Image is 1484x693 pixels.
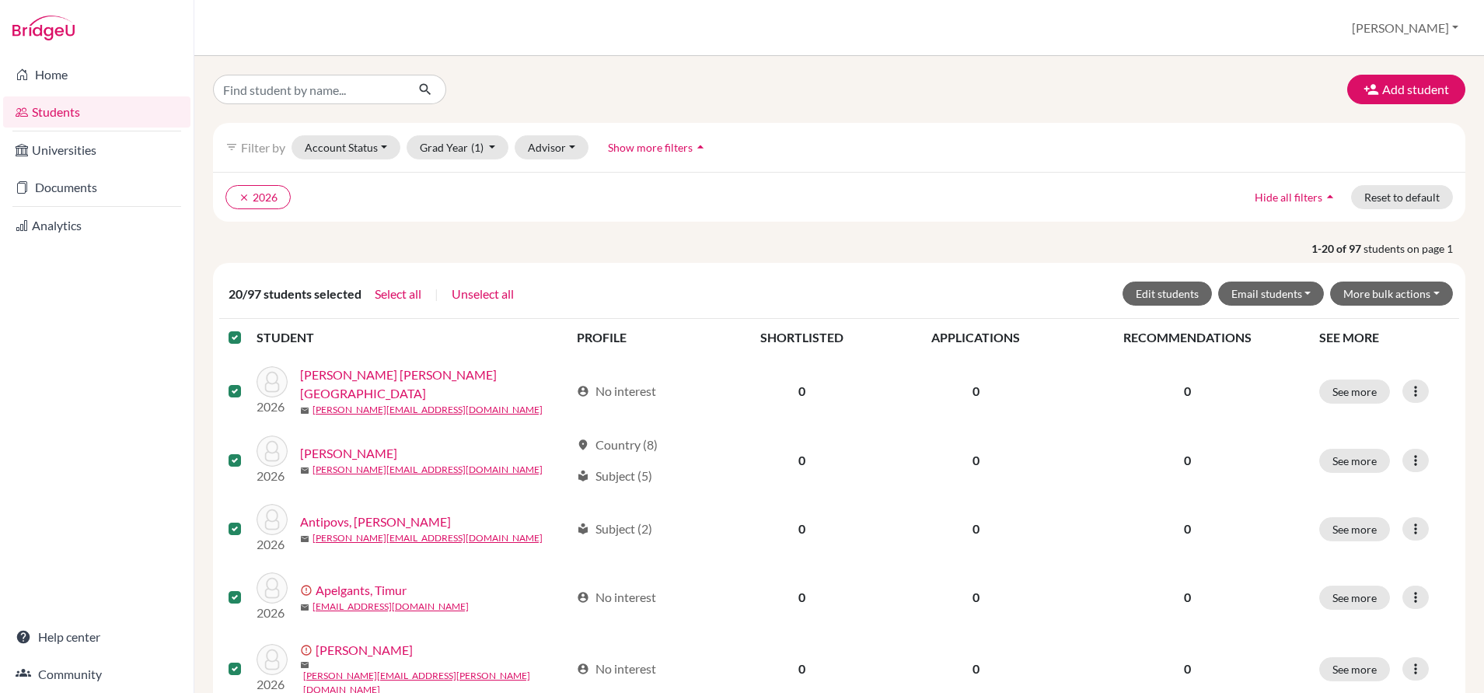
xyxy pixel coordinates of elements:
span: account_circle [577,591,589,604]
td: 0 [886,563,1065,632]
button: See more [1319,657,1390,681]
th: PROFILE [567,319,717,356]
td: 0 [717,495,886,563]
button: Hide all filtersarrow_drop_up [1241,185,1351,209]
td: 0 [886,356,1065,426]
a: [EMAIL_ADDRESS][DOMAIN_NAME] [313,600,469,614]
span: Show more filters [608,141,693,154]
td: 0 [717,563,886,632]
a: Antipovs, [PERSON_NAME] [300,513,451,531]
button: See more [1319,586,1390,610]
th: STUDENT [257,319,567,356]
span: 20/97 students selected [229,285,361,303]
a: [PERSON_NAME] [PERSON_NAME][GEOGRAPHIC_DATA] [300,366,570,403]
span: (1) [471,141,484,154]
img: Abalo Iglesias, Santiago [257,366,288,397]
span: Filter by [241,140,285,155]
span: error_outline [300,644,316,656]
i: filter_list [225,141,238,153]
i: arrow_drop_up [693,139,708,155]
a: Universities [3,135,190,166]
a: Students [3,96,190,128]
a: Apelgants, Timur [316,581,407,600]
th: APPLICATIONS [886,319,1065,356]
span: account_circle [577,385,589,397]
button: Add student [1347,75,1465,104]
img: Bridge-U [12,16,75,40]
p: 0 [1074,588,1301,607]
i: arrow_drop_up [1322,189,1338,205]
img: Andersson, Emma [257,436,288,467]
span: mail [300,534,309,544]
img: Apelgants, Timur [257,572,288,604]
span: mail [300,603,309,612]
p: 2026 [257,604,288,622]
p: 0 [1074,451,1301,470]
th: RECOMMENDATIONS [1065,319,1310,356]
div: Country (8) [577,436,658,454]
p: 0 [1074,520,1301,538]
button: Show more filtersarrow_drop_up [595,135,721,159]
button: More bulk actions [1330,282,1453,306]
span: local_library [577,523,589,535]
p: 0 [1074,382,1301,401]
a: [PERSON_NAME][EMAIL_ADDRESS][DOMAIN_NAME] [313,463,543,477]
div: No interest [577,588,656,607]
td: 0 [886,426,1065,495]
td: 0 [886,495,1065,563]
td: 0 [717,356,886,426]
th: SEE MORE [1310,319,1459,356]
input: Find student by name... [213,75,406,104]
span: mail [300,660,309,670]
button: Grad Year(1) [407,135,509,159]
button: [PERSON_NAME] [1345,13,1465,43]
a: Documents [3,172,190,203]
button: See more [1319,449,1390,473]
span: students on page 1 [1364,240,1465,257]
span: Hide all filters [1255,191,1322,204]
p: 2026 [257,467,288,485]
button: Advisor [515,135,588,159]
span: error_outline [300,584,316,597]
strong: 1-20 of 97 [1311,240,1364,257]
a: [PERSON_NAME] [316,641,413,660]
p: 0 [1074,660,1301,678]
p: 2026 [257,397,288,416]
button: Edit students [1123,282,1212,306]
a: [PERSON_NAME][EMAIL_ADDRESS][DOMAIN_NAME] [313,403,543,417]
span: local_library [577,470,589,482]
a: Home [3,59,190,90]
span: | [435,285,438,303]
span: location_on [577,439,589,451]
a: Help center [3,621,190,653]
button: Email students [1218,282,1325,306]
button: clear2026 [225,185,291,209]
span: account_circle [577,663,589,675]
a: [PERSON_NAME] [300,444,397,463]
a: Community [3,659,190,690]
i: clear [239,192,250,203]
button: See more [1319,380,1390,404]
div: Subject (5) [577,467,652,485]
img: Antipovs, Mihails [257,504,288,535]
td: 0 [717,426,886,495]
button: Reset to default [1351,185,1453,209]
a: [PERSON_NAME][EMAIL_ADDRESS][DOMAIN_NAME] [313,531,543,545]
button: See more [1319,517,1390,541]
p: 2026 [257,535,288,554]
button: Unselect all [451,284,515,304]
div: Subject (2) [577,520,652,538]
div: No interest [577,382,656,401]
span: mail [300,466,309,475]
th: SHORTLISTED [717,319,886,356]
img: Berglund, Jakob [257,644,288,675]
div: No interest [577,660,656,678]
button: Select all [374,284,422,304]
span: mail [300,406,309,415]
button: Account Status [292,135,400,159]
a: Analytics [3,210,190,241]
